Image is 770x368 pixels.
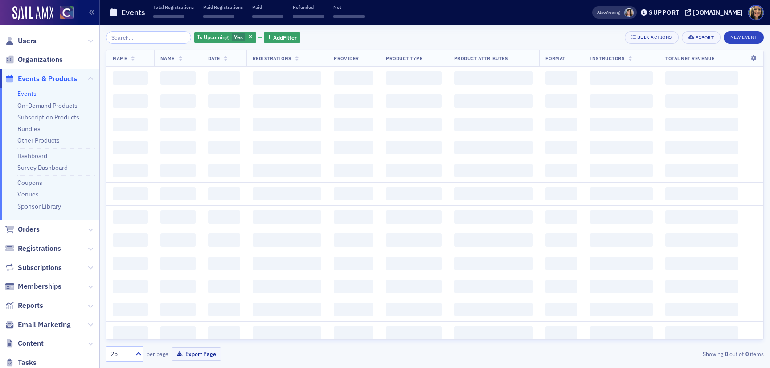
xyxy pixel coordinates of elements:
[665,257,738,270] span: ‌
[203,4,243,10] p: Paid Registrations
[17,164,68,172] a: Survey Dashboard
[334,257,373,270] span: ‌
[545,233,577,247] span: ‌
[160,55,175,61] span: Name
[160,94,196,108] span: ‌
[454,71,533,85] span: ‌
[18,225,40,234] span: Orders
[454,118,533,131] span: ‌
[454,141,533,154] span: ‌
[386,210,442,224] span: ‌
[386,326,442,339] span: ‌
[197,33,229,41] span: Is Upcoming
[590,233,653,247] span: ‌
[5,55,63,65] a: Organizations
[597,9,620,16] span: Viewing
[590,280,653,293] span: ‌
[334,303,373,316] span: ‌
[113,187,148,200] span: ‌
[5,263,62,273] a: Subscriptions
[17,202,61,210] a: Sponsor Library
[208,257,240,270] span: ‌
[334,187,373,200] span: ‌
[17,136,60,144] a: Other Products
[208,210,240,224] span: ‌
[113,71,148,85] span: ‌
[590,94,653,108] span: ‌
[454,303,533,316] span: ‌
[160,326,196,339] span: ‌
[545,257,577,270] span: ‌
[386,118,442,131] span: ‌
[333,15,365,18] span: ‌
[147,350,168,358] label: per page
[545,164,577,177] span: ‌
[665,187,738,200] span: ‌
[18,36,37,46] span: Users
[293,15,324,18] span: ‌
[18,358,37,368] span: Tasks
[545,326,577,339] span: ‌
[253,94,322,108] span: ‌
[590,187,653,200] span: ‌
[18,282,61,291] span: Memberships
[208,55,220,61] span: Date
[160,210,196,224] span: ‌
[18,74,77,84] span: Events & Products
[253,257,322,270] span: ‌
[253,210,322,224] span: ‌
[334,233,373,247] span: ‌
[18,339,44,348] span: Content
[454,94,533,108] span: ‌
[5,36,37,46] a: Users
[551,350,764,358] div: Showing out of items
[18,320,71,330] span: Email Marketing
[333,4,365,10] p: Net
[252,4,283,10] p: Paid
[203,15,234,18] span: ‌
[545,71,577,85] span: ‌
[53,6,74,21] a: View Homepage
[334,280,373,293] span: ‌
[334,118,373,131] span: ‌
[386,141,442,154] span: ‌
[111,349,130,359] div: 25
[545,55,565,61] span: Format
[723,350,729,358] strong: 0
[208,280,240,293] span: ‌
[17,179,42,187] a: Coupons
[160,233,196,247] span: ‌
[665,118,738,131] span: ‌
[665,233,738,247] span: ‌
[160,303,196,316] span: ‌
[234,33,243,41] span: Yes
[625,31,679,44] button: Bulk Actions
[334,164,373,177] span: ‌
[160,141,196,154] span: ‌
[5,301,43,311] a: Reports
[208,233,240,247] span: ‌
[160,164,196,177] span: ‌
[386,71,442,85] span: ‌
[696,35,714,40] div: Export
[113,118,148,131] span: ‌
[160,187,196,200] span: ‌
[545,118,577,131] span: ‌
[386,303,442,316] span: ‌
[208,303,240,316] span: ‌
[454,326,533,339] span: ‌
[253,233,322,247] span: ‌
[208,187,240,200] span: ‌
[121,7,145,18] h1: Events
[5,244,61,254] a: Registrations
[17,190,39,198] a: Venues
[208,141,240,154] span: ‌
[253,164,322,177] span: ‌
[386,233,442,247] span: ‌
[113,257,148,270] span: ‌
[17,125,41,133] a: Bundles
[665,210,738,224] span: ‌
[454,210,533,224] span: ‌
[665,303,738,316] span: ‌
[12,6,53,20] a: SailAMX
